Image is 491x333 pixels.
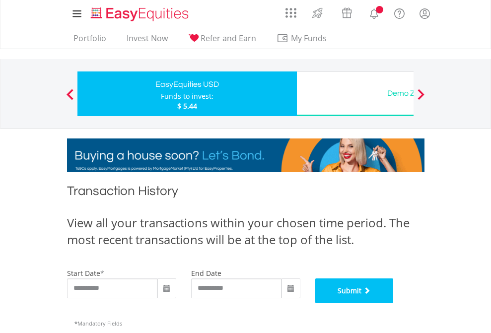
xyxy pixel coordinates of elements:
span: Refer and Earn [201,33,256,44]
img: thrive-v2.svg [309,5,326,21]
button: Next [411,94,431,104]
h1: Transaction History [67,182,424,204]
span: Mandatory Fields [74,320,122,327]
div: View all your transactions within your chosen time period. The most recent transactions will be a... [67,214,424,249]
a: Notifications [361,2,387,22]
a: Home page [87,2,193,22]
label: start date [67,268,100,278]
span: $ 5.44 [177,101,197,111]
img: EasyEquities_Logo.png [89,6,193,22]
img: EasyMortage Promotion Banner [67,138,424,172]
img: vouchers-v2.svg [339,5,355,21]
button: Previous [60,94,80,104]
a: Vouchers [332,2,361,21]
button: Submit [315,278,394,303]
a: FAQ's and Support [387,2,412,22]
a: Portfolio [70,33,110,49]
a: Refer and Earn [184,33,260,49]
a: Invest Now [123,33,172,49]
img: grid-menu-icon.svg [285,7,296,18]
a: AppsGrid [279,2,303,18]
div: Funds to invest: [161,91,213,101]
a: My Profile [412,2,437,24]
span: My Funds [277,32,342,45]
label: end date [191,268,221,278]
div: EasyEquities USD [83,77,291,91]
